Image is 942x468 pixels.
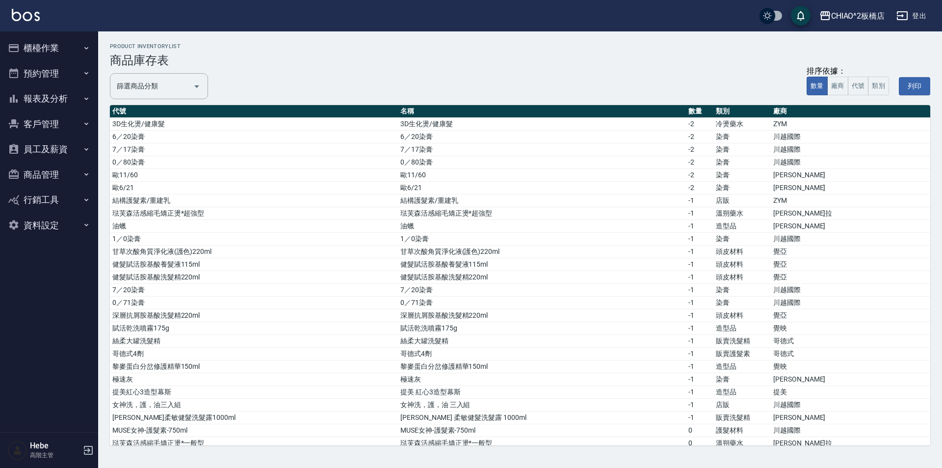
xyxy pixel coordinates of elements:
[807,77,828,96] button: 數量
[771,131,930,143] td: 川越國際
[12,9,40,21] img: Logo
[398,322,686,335] td: 賦活乾洗噴霧175g
[713,322,771,335] td: 造型品
[110,43,930,50] h2: product inventoryList
[686,182,713,194] td: -2
[771,194,930,207] td: ZYM
[398,143,686,156] td: 7／17染膏
[713,348,771,360] td: 販賣護髮素
[686,258,713,271] td: -1
[686,399,713,412] td: -1
[8,440,27,460] img: Person
[686,271,713,284] td: -1
[30,451,80,460] p: 高階主管
[713,182,771,194] td: 染膏
[815,6,889,26] button: CHIAO^2板橋店
[771,424,930,437] td: 川越國際
[110,297,398,309] td: 0／71染膏
[771,207,930,220] td: [PERSON_NAME]拉
[110,284,398,297] td: 7／20染膏
[771,156,930,169] td: 川越國際
[4,111,94,137] button: 客戶管理
[686,131,713,143] td: -2
[110,118,398,131] td: 3D生化燙/健康髮
[686,156,713,169] td: -2
[110,271,398,284] td: 健髮賦活胺基酸洗髮精220ml
[398,169,686,182] td: 歐11/60
[713,271,771,284] td: 頭皮材料
[110,169,398,182] td: 歐11/60
[771,386,930,399] td: 提美
[110,54,930,67] h3: 商品庫存表
[791,6,811,26] button: save
[771,437,930,450] td: [PERSON_NAME]拉
[686,105,713,118] th: 數量
[713,169,771,182] td: 染膏
[771,118,930,131] td: ZYM
[771,246,930,258] td: 覺亞
[110,220,398,233] td: 油蠟
[771,360,930,373] td: 覺映
[713,437,771,450] td: 溫朔藥水
[713,131,771,143] td: 染膏
[114,78,189,95] input: 分類名稱
[713,360,771,373] td: 造型品
[398,424,686,437] td: MUSE女神-護髮素-750ml
[398,246,686,258] td: 甘草次酸角質淨化液(護色)220ml
[110,194,398,207] td: 結構護髮素/重建乳
[771,105,930,118] th: 廠商
[110,143,398,156] td: 7／17染膏
[398,194,686,207] td: 結構護髮素/重建乳
[4,61,94,86] button: 預約管理
[713,297,771,309] td: 染膏
[110,131,398,143] td: 6／20染膏
[771,297,930,309] td: 川越國際
[398,207,686,220] td: 琺芙森活感縮毛矯正燙*超強型
[110,348,398,360] td: 哥德式4劑
[4,35,94,61] button: 櫃檯作業
[771,322,930,335] td: 覺映
[831,10,885,22] div: CHIAO^2板橋店
[686,309,713,322] td: -1
[398,309,686,322] td: 深層抗屑胺基酸洗髮精220ml
[398,156,686,169] td: 0／80染膏
[686,284,713,297] td: -1
[686,207,713,220] td: -1
[398,118,686,131] td: 3D生化燙/健康髮
[713,424,771,437] td: 護髮材料
[4,213,94,238] button: 資料設定
[4,162,94,188] button: 商品管理
[713,156,771,169] td: 染膏
[110,322,398,335] td: 賦活乾洗噴霧175g
[713,373,771,386] td: 染膏
[189,79,205,94] button: Open
[771,233,930,246] td: 川越國際
[686,424,713,437] td: 0
[110,156,398,169] td: 0／80染膏
[398,182,686,194] td: 歐6/21
[713,309,771,322] td: 頭皮材料
[110,105,398,118] th: 代號
[4,187,94,213] button: 行銷工具
[110,182,398,194] td: 歐6/21
[713,399,771,412] td: 店販
[398,220,686,233] td: 油蠟
[686,386,713,399] td: -1
[771,169,930,182] td: [PERSON_NAME]
[398,437,686,450] td: 琺芙森活感縮毛矯正燙*一般型
[4,137,94,162] button: 員工及薪資
[110,386,398,399] td: 提美紅心3造型幕斯
[398,348,686,360] td: 哥德式4劑
[771,258,930,271] td: 覺亞
[398,131,686,143] td: 6／20染膏
[686,297,713,309] td: -1
[4,86,94,111] button: 報表及分析
[892,7,930,25] button: 登出
[686,348,713,360] td: -1
[771,284,930,297] td: 川越國際
[110,233,398,246] td: 1／0染膏
[713,258,771,271] td: 頭皮材料
[713,118,771,131] td: 冷燙藥水
[398,373,686,386] td: 極速灰
[398,386,686,399] td: 提美 紅心3造型幕斯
